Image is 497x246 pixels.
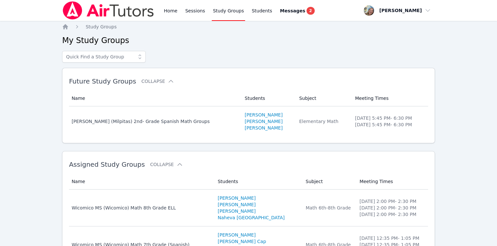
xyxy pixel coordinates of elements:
li: [DATE] 5:45 PM - 6:30 PM [355,121,424,128]
a: [PERSON_NAME] Cap [218,238,266,245]
li: [DATE] 2:00 PM - 2:30 PM [359,211,424,218]
span: Messages [280,8,305,14]
h2: My Study Groups [62,35,435,46]
a: [PERSON_NAME] [218,232,256,238]
th: Name [69,174,214,190]
span: Study Groups [86,24,117,29]
span: Assigned Study Groups [69,161,145,168]
div: Elementary Math [299,118,347,125]
th: Meeting Times [356,174,428,190]
th: Students [214,174,302,190]
span: Future Study Groups [69,77,136,85]
button: Collapse [150,161,183,168]
li: [DATE] 12:35 PM - 1:05 PM [359,235,424,241]
span: 2 [306,7,314,15]
tr: [PERSON_NAME] (Milpitas) 2nd- Grade Spanish Math Groups[PERSON_NAME][PERSON_NAME][PERSON_NAME]Ele... [69,106,428,136]
th: Name [69,90,241,106]
div: Wicomico MS (Wicomico) Math 8th Grade ELL [72,205,210,211]
li: [DATE] 2:00 PM - 2:30 PM [359,205,424,211]
tr: Wicomico MS (Wicomico) Math 8th Grade ELL[PERSON_NAME][PERSON_NAME][PERSON_NAME]Naheva [GEOGRAPHI... [69,190,428,226]
th: Students [241,90,295,106]
nav: Breadcrumb [62,23,435,30]
img: Air Tutors [62,1,155,20]
button: Collapse [141,78,174,85]
th: Subject [295,90,351,106]
input: Quick Find a Study Group [62,51,146,63]
div: [PERSON_NAME] (Milpitas) 2nd- Grade Spanish Math Groups [72,118,237,125]
li: [DATE] 2:00 PM - 2:30 PM [359,198,424,205]
th: Subject [302,174,356,190]
a: [PERSON_NAME] [218,195,256,201]
div: Math 6th-8th Grade [306,205,352,211]
a: [PERSON_NAME] [218,201,256,208]
a: [PERSON_NAME] [245,125,283,131]
th: Meeting Times [351,90,428,106]
a: [PERSON_NAME] [245,118,283,125]
a: Study Groups [86,23,117,30]
a: [PERSON_NAME] [218,208,256,214]
li: [DATE] 5:45 PM - 6:30 PM [355,115,424,121]
a: [PERSON_NAME] [245,112,283,118]
a: Naheva [GEOGRAPHIC_DATA] [218,214,285,221]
